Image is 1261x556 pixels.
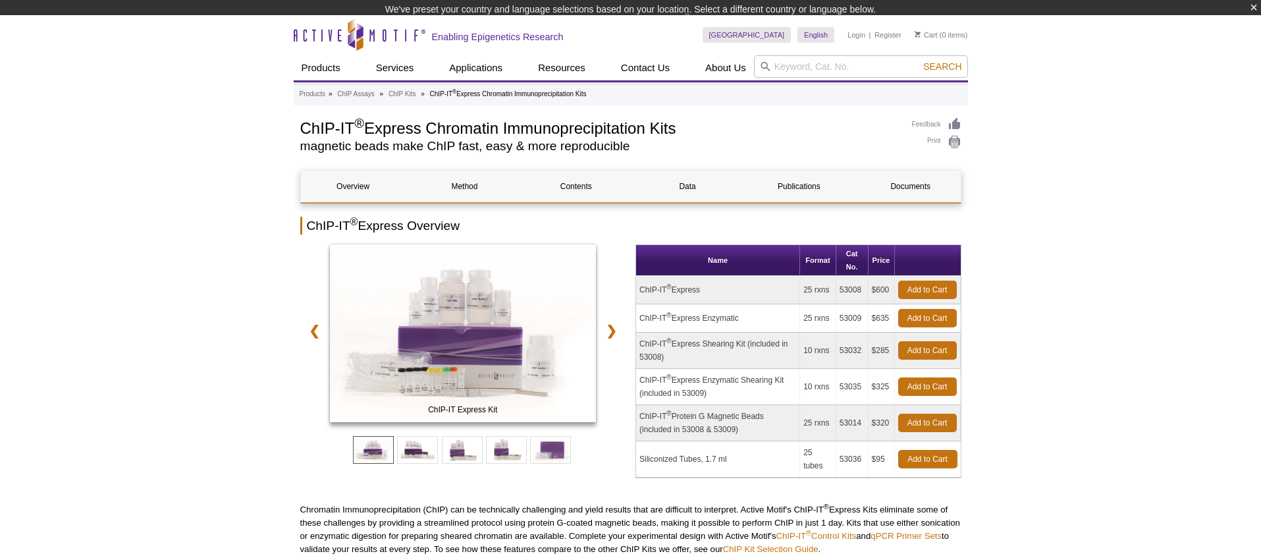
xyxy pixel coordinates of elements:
img: Change Here [684,10,719,41]
td: 53008 [836,276,869,304]
td: 53032 [836,333,869,369]
span: Search [923,61,961,72]
td: $285 [869,333,895,369]
a: Resources [530,55,593,80]
td: 53036 [836,441,869,478]
td: 25 tubes [800,441,836,478]
sup: ® [350,216,358,227]
a: Documents [858,171,963,202]
sup: ® [824,503,829,511]
a: Add to Cart [898,414,957,432]
img: ChIP-IT Express Kit [330,244,597,422]
a: Register [874,30,901,40]
td: $320 [869,405,895,441]
td: $600 [869,276,895,304]
h2: ChIP-IT Express Overview [300,217,961,235]
a: Add to Cart [898,281,957,299]
h1: ChIP-IT Express Chromatin Immunoprecipitation Kits [300,117,899,137]
a: About Us [697,55,754,80]
li: » [329,90,333,97]
a: Print [912,135,961,150]
span: ChIP-IT Express Kit [333,403,593,416]
sup: ® [666,374,671,381]
td: ChIP-IT Express Shearing Kit (included in 53008) [636,333,800,369]
a: ChIP Kit Selection Guide [723,544,818,554]
a: Login [847,30,865,40]
td: Siliconized Tubes, 1.7 ml [636,441,800,478]
td: $325 [869,369,895,405]
li: ChIP-IT Express Chromatin Immunoprecipitation Kits [430,90,587,97]
sup: ® [806,529,811,537]
td: ChIP-IT Express [636,276,800,304]
a: Products [294,55,348,80]
li: (0 items) [915,27,968,43]
a: ❯ [597,316,626,346]
td: 53009 [836,304,869,333]
sup: ® [666,410,671,417]
a: Add to Cart [898,341,957,360]
sup: ® [354,116,364,130]
a: Contact Us [613,55,678,80]
li: | [869,27,871,43]
a: Products [300,88,325,100]
a: ChIP-IT®Control Kits [776,531,857,541]
a: Applications [441,55,510,80]
td: 10 rxns [800,333,836,369]
a: ChIP-IT Express Kit [330,244,597,426]
a: English [797,27,834,43]
td: 10 rxns [800,369,836,405]
td: 53014 [836,405,869,441]
td: 25 rxns [800,405,836,441]
td: 25 rxns [800,276,836,304]
td: ChIP-IT Protein G Magnetic Beads (included in 53008 & 53009) [636,405,800,441]
a: [GEOGRAPHIC_DATA] [703,27,791,43]
th: Price [869,245,895,276]
a: Publications [747,171,851,202]
td: 53035 [836,369,869,405]
td: 25 rxns [800,304,836,333]
th: Cat No. [836,245,869,276]
h2: Enabling Epigenetics Research [432,31,564,43]
a: Add to Cart [898,450,957,468]
img: Your Cart [915,31,921,38]
p: Chromatin Immunoprecipitation (ChIP) can be technically challenging and yield results that are di... [300,503,961,556]
a: ChIP Assays [337,88,375,100]
sup: ® [666,337,671,345]
a: Contents [523,171,628,202]
a: Services [368,55,422,80]
sup: ® [452,88,456,95]
button: Search [919,61,965,72]
td: ChIP-IT Express Enzymatic [636,304,800,333]
li: » [380,90,384,97]
sup: ® [666,283,671,291]
td: $95 [869,441,895,478]
a: Add to Cart [898,309,957,327]
li: » [421,90,425,97]
a: Cart [915,30,938,40]
td: ChIP-IT Express Enzymatic Shearing Kit (included in 53009) [636,369,800,405]
a: qPCR Primer Sets [871,531,942,541]
td: $635 [869,304,895,333]
sup: ® [666,312,671,319]
input: Keyword, Cat. No. [754,55,968,78]
th: Name [636,245,800,276]
a: Overview [301,171,406,202]
a: Add to Cart [898,377,957,396]
a: ❮ [300,316,329,346]
a: Feedback [912,117,961,132]
a: ChIP Kits [389,88,416,100]
a: Method [412,171,517,202]
th: Format [800,245,836,276]
a: Data [635,171,739,202]
h2: magnetic beads make ChIP fast, easy & more reproducible [300,140,899,152]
